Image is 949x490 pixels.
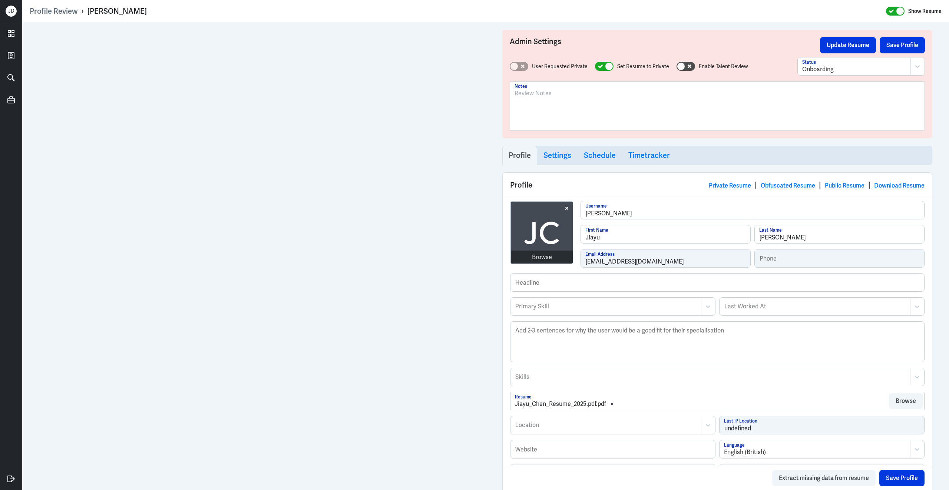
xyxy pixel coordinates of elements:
button: Save Profile [879,470,925,486]
p: › [78,6,87,16]
h3: Settings [543,151,571,160]
iframe: https://ppcdn.hiredigital.com/register/461f4053/resumes/592795055/Jiayu_Chen_Resume_2025.pdf.pdf?... [39,30,469,483]
input: Linkedin [510,464,715,482]
div: Profile [503,173,932,197]
label: User Requested Private [532,63,588,70]
div: J D [6,6,17,17]
a: Private Resume [709,182,751,189]
input: Phone [755,249,924,267]
button: Save Profile [880,37,925,53]
a: Profile Review [30,6,78,16]
input: Email Address [581,249,750,267]
input: Username [581,201,924,219]
div: Jiayu_Chen_Resume_2025.pdf.pdf [515,400,606,408]
div: [PERSON_NAME] [87,6,147,16]
input: Twitter [720,464,924,482]
div: | | | [709,179,925,191]
button: Update Resume [820,37,876,53]
input: Last IP Location [720,416,924,434]
label: Enable Talent Review [699,63,748,70]
input: First Name [581,225,750,243]
h3: Schedule [584,151,616,160]
a: Download Resume [874,182,925,189]
h3: Admin Settings [510,37,820,53]
button: Browse [889,393,923,409]
a: Obfuscated Resume [761,182,815,189]
div: Browse [532,253,552,262]
label: Show Resume [908,6,942,16]
input: Website [510,440,715,458]
input: Last Name [755,225,924,243]
h3: Timetracker [628,151,670,160]
img: avatar.jpg [511,202,573,264]
label: Set Resume to Private [617,63,669,70]
input: Headline [510,274,924,291]
button: Extract missing data from resume [772,470,876,486]
h3: Profile [509,151,531,160]
a: Public Resume [825,182,864,189]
